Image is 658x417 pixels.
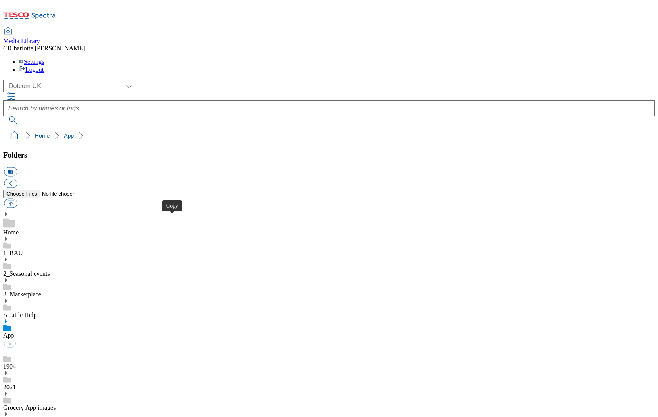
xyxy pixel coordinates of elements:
[35,133,50,139] a: Home
[3,151,655,159] h3: Folders
[3,270,50,277] a: 2_Seasonal events
[3,404,56,411] a: Grocery App images
[3,384,16,390] a: 2021
[3,332,14,339] a: App
[3,45,10,52] span: CI
[10,45,85,52] span: Charlotte [PERSON_NAME]
[3,250,23,256] a: 1_BAU
[19,58,44,65] a: Settings
[8,129,21,142] a: home
[3,311,36,318] a: A Little Help
[3,100,655,116] input: Search by names or tags
[3,128,655,143] nav: breadcrumb
[19,66,44,73] a: Logout
[3,28,40,45] a: Media Library
[3,38,40,44] span: Media Library
[3,229,19,236] a: Home
[3,363,16,370] a: 1904
[64,133,74,139] a: App
[3,291,41,298] a: 3_Marketplace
